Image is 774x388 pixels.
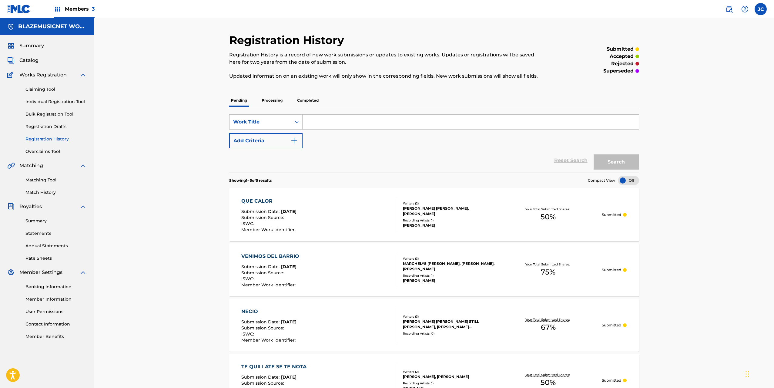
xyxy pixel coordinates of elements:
a: Summary [25,218,87,224]
a: Contact Information [25,321,87,327]
a: Public Search [723,3,735,15]
span: [DATE] [281,374,297,380]
img: expand [79,71,87,79]
a: VENIMOS DEL BARRIOSubmission Date:[DATE]Submission Source:ISWC:Member Work Identifier:Writers (3)... [229,243,639,296]
a: Rate Sheets [25,255,87,261]
a: CatalogCatalog [7,57,39,64]
img: Top Rightsholders [54,5,61,13]
div: NECIO [241,308,297,315]
a: NECIOSubmission Date:[DATE]Submission Source:ISWC:Member Work Identifier:Writers (3)[PERSON_NAME]... [229,299,639,352]
span: Submission Date : [241,264,281,269]
div: [PERSON_NAME], [PERSON_NAME] [403,374,494,380]
div: Drag [746,365,749,383]
p: Submitted [602,322,621,328]
span: [DATE] [281,264,297,269]
a: Member Benefits [25,333,87,340]
div: QUE CALOR [241,197,297,205]
p: Submitted [602,212,621,218]
div: [PERSON_NAME] [PERSON_NAME], [PERSON_NAME] [403,206,494,217]
img: expand [79,203,87,210]
p: Registration History is a record of new work submissions or updates to existing works. Updates or... [229,51,545,66]
p: rejected [611,60,634,67]
div: [PERSON_NAME] [403,278,494,283]
span: 50 % [541,211,556,222]
img: Works Registration [7,71,15,79]
p: Completed [295,94,320,107]
p: Your Total Submitted Shares: [525,207,571,211]
span: ISWC : [241,276,256,282]
a: Claiming Tool [25,86,87,93]
div: Writers ( 3 ) [403,314,494,319]
span: Member Work Identifier : [241,227,297,232]
span: 67 % [541,322,556,333]
div: [PERSON_NAME] [PERSON_NAME] STILL [PERSON_NAME], [PERSON_NAME] [PERSON_NAME] [403,319,494,330]
div: User Menu [755,3,767,15]
span: Submission Source : [241,215,286,220]
div: Work Title [233,118,288,126]
iframe: Chat Widget [744,359,774,388]
img: expand [79,162,87,169]
img: search [725,5,733,13]
h5: BLAZEMUSICNET WORLDWIDE [18,23,87,30]
img: MLC Logo [7,5,31,13]
p: Showing 1 - 5 of 5 results [229,178,272,183]
img: Royalties [7,203,15,210]
a: SummarySummary [7,42,44,49]
a: Annual Statements [25,243,87,249]
a: Banking Information [25,284,87,290]
p: Submitted [602,267,621,273]
div: Writers ( 2 ) [403,369,494,374]
div: Recording Artists ( 1 ) [403,273,494,278]
div: Help [739,3,751,15]
a: Member Information [25,296,87,302]
span: Submission Source : [241,380,286,386]
span: [DATE] [281,319,297,325]
a: Bulk Registration Tool [25,111,87,117]
button: Add Criteria [229,133,303,148]
span: Submission Source : [241,270,286,275]
iframe: Resource Center [757,271,774,320]
span: Summary [19,42,44,49]
a: Individual Registration Tool [25,99,87,105]
p: Submitted [602,378,621,383]
span: Compact View [588,178,615,183]
span: ISWC : [241,221,256,226]
span: 50 % [541,377,556,388]
div: Recording Artists ( 1 ) [403,218,494,223]
span: Works Registration [19,71,67,79]
p: Your Total Submitted Shares: [525,317,571,322]
span: 3 [92,6,95,12]
span: Member Work Identifier : [241,282,297,288]
div: Writers ( 2 ) [403,201,494,206]
span: Matching [19,162,43,169]
p: Pending [229,94,249,107]
p: Your Total Submitted Shares: [525,262,571,267]
img: 9d2ae6d4665cec9f34b9.svg [290,137,298,144]
img: Catalog [7,57,15,64]
span: 75 % [541,267,555,278]
span: [DATE] [281,209,297,214]
p: superseded [603,67,634,75]
div: [PERSON_NAME] [403,223,494,228]
a: QUE CALORSubmission Date:[DATE]Submission Source:ISWC:Member Work Identifier:Writers (2)[PERSON_N... [229,188,639,241]
span: Royalties [19,203,42,210]
span: ISWC : [241,331,256,337]
span: Catalog [19,57,39,64]
img: Matching [7,162,15,169]
div: Recording Artists ( 0 ) [403,331,494,336]
a: Registration History [25,136,87,142]
span: Member Work Identifier : [241,337,297,343]
p: Updated information on an existing work will only show in the corresponding fields. New work subm... [229,73,545,80]
p: submitted [607,46,634,53]
span: Submission Source : [241,325,286,331]
a: Overclaims Tool [25,148,87,155]
a: Match History [25,189,87,196]
span: Member Settings [19,269,62,276]
p: Your Total Submitted Shares: [525,373,571,377]
img: Summary [7,42,15,49]
span: Submission Date : [241,209,281,214]
a: Registration Drafts [25,123,87,130]
img: help [741,5,749,13]
img: Accounts [7,23,15,30]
